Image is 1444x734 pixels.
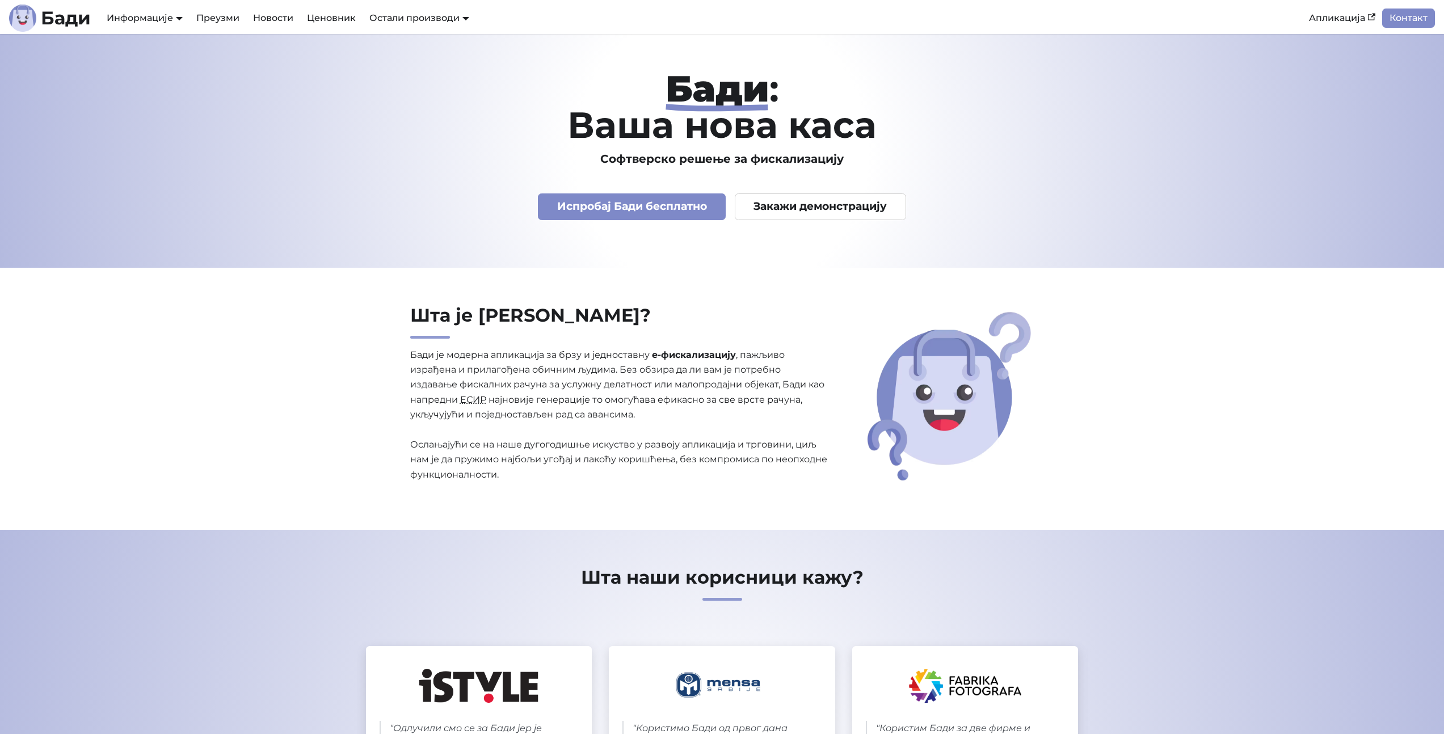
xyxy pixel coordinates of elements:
a: Информације [107,12,183,23]
h2: Шта наши корисници кажу? [357,566,1088,601]
h3: Софтверско решење за фискализацију [357,152,1088,166]
img: Менса Србије logo [672,669,772,703]
p: Бади је модерна апликација за брзу и једноставну , пажљиво израђена и прилагођена обичним људима.... [410,348,829,483]
a: Контакт [1382,9,1435,28]
img: Шта је Бади? [864,308,1035,484]
img: Лого [9,5,36,32]
a: Преузми [190,9,246,28]
b: Бади [41,9,91,27]
a: Испробај Бади бесплатно [538,193,726,220]
a: ЛогоБади [9,5,91,32]
h2: Шта је [PERSON_NAME]? [410,304,829,339]
strong: Бади [666,66,769,111]
h1: : Ваша нова каса [357,70,1088,143]
a: Новости [246,9,300,28]
img: iStyle logo [419,669,538,703]
a: Остали производи [369,12,469,23]
strong: е-фискализацију [652,349,736,360]
abbr: Електронски систем за издавање рачуна [460,394,486,405]
a: Ценовник [300,9,363,28]
a: Закажи демонстрацију [735,193,906,220]
img: Фабрика Фотографа logo [909,669,1021,703]
a: Апликација [1302,9,1382,28]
